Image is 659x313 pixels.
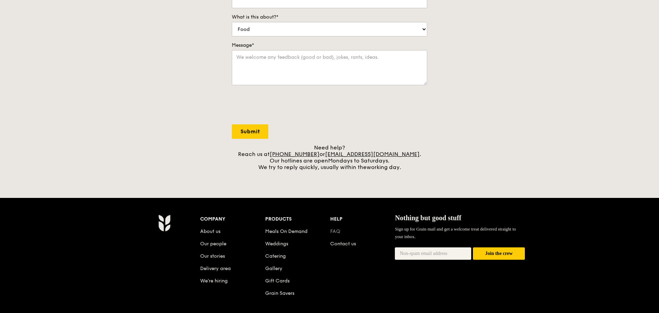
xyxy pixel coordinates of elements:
[265,266,282,271] a: Gallery
[265,214,330,224] div: Products
[232,14,427,21] label: What is this about?*
[270,151,320,157] a: [PHONE_NUMBER]
[265,278,290,284] a: Gift Cards
[265,241,288,247] a: Weddings
[328,157,389,164] span: Mondays to Saturdays.
[200,228,220,234] a: About us
[200,253,225,259] a: Our stories
[200,241,226,247] a: Our people
[200,214,265,224] div: Company
[265,290,294,296] a: Grain Savers
[232,124,268,139] input: Submit
[395,247,471,260] input: Non-spam email address
[158,214,170,232] img: Grain
[265,228,307,234] a: Meals On Demand
[395,226,516,239] span: Sign up for Grain mail and get a welcome treat delivered straight to your inbox.
[200,266,231,271] a: Delivery area
[325,151,420,157] a: [EMAIL_ADDRESS][DOMAIN_NAME]
[473,247,525,260] button: Join the crew
[200,278,228,284] a: We’re hiring
[232,144,427,170] div: Need help? Reach us at or . Our hotlines are open We try to reply quickly, usually within the
[395,214,461,222] span: Nothing but good stuff
[330,241,356,247] a: Contact us
[265,253,286,259] a: Catering
[367,164,401,170] span: working day.
[232,42,427,49] label: Message*
[232,92,336,119] iframe: reCAPTCHA
[330,214,395,224] div: Help
[330,228,340,234] a: FAQ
